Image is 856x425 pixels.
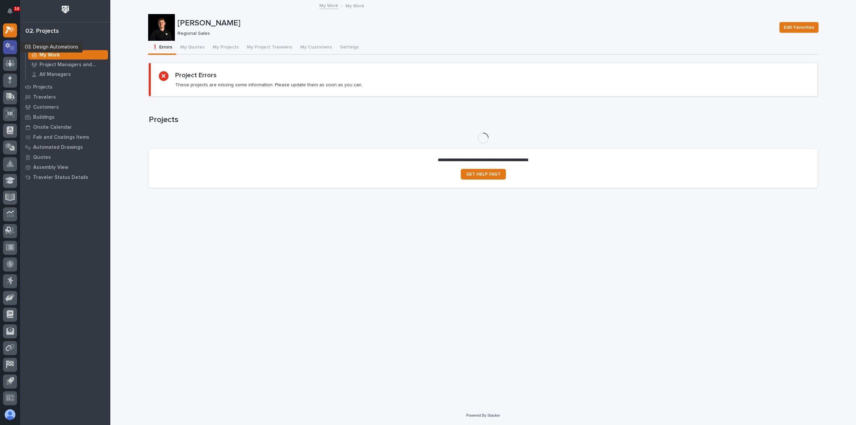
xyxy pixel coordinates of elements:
span: Edit Favorites [784,23,814,31]
a: Buildings [20,112,110,122]
a: Customers [20,102,110,112]
p: Customers [33,104,59,110]
div: 02. Projects [25,28,59,35]
p: Project Managers and Engineers [39,62,105,68]
button: ❗ Errors [148,41,176,55]
button: Notifications [3,4,17,18]
div: Notifications14 [8,8,17,19]
a: GET HELP FAST [461,169,506,180]
button: My Project Travelers [243,41,296,55]
p: Onsite Calendar [33,124,72,130]
p: Fab and Coatings Items [33,134,89,140]
p: Regional Sales [178,31,771,36]
p: My Work [33,42,53,48]
a: My Work [20,40,110,50]
h2: Project Errors [175,71,217,79]
a: All Managers [26,70,110,79]
p: Travelers [33,94,56,100]
button: My Customers [296,41,336,55]
p: [PERSON_NAME] [178,18,774,28]
p: All Managers [39,72,71,78]
a: Powered By Stacker [466,413,500,417]
a: Onsite Calendar [20,122,110,132]
a: Projects [20,82,110,92]
button: My Quotes [176,41,209,55]
p: Traveler Status Details [33,175,88,181]
a: My Work [319,1,338,9]
a: Fab and Coatings Items [20,132,110,142]
a: My Work [26,50,110,60]
a: Travelers [20,92,110,102]
img: Workspace Logo [59,3,72,16]
a: Project Managers and Engineers [26,60,110,69]
p: Assembly View [33,165,68,171]
span: GET HELP FAST [466,172,501,177]
p: Automated Drawings [33,144,83,150]
a: Quotes [20,152,110,162]
p: My Work [39,52,60,58]
a: Automated Drawings [20,142,110,152]
p: 14 [15,6,19,11]
p: Quotes [33,154,51,161]
a: Assembly View [20,162,110,172]
a: Traveler Status Details [20,172,110,182]
p: My Work [345,2,364,9]
button: Settings [336,41,363,55]
button: My Projects [209,41,243,55]
p: Buildings [33,114,55,120]
p: These projects are missing some information. Please update them as soon as you can. [175,82,362,88]
button: users-avatar [3,408,17,422]
button: Edit Favorites [779,22,819,33]
p: Projects [33,84,52,90]
h1: Projects [149,115,818,125]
